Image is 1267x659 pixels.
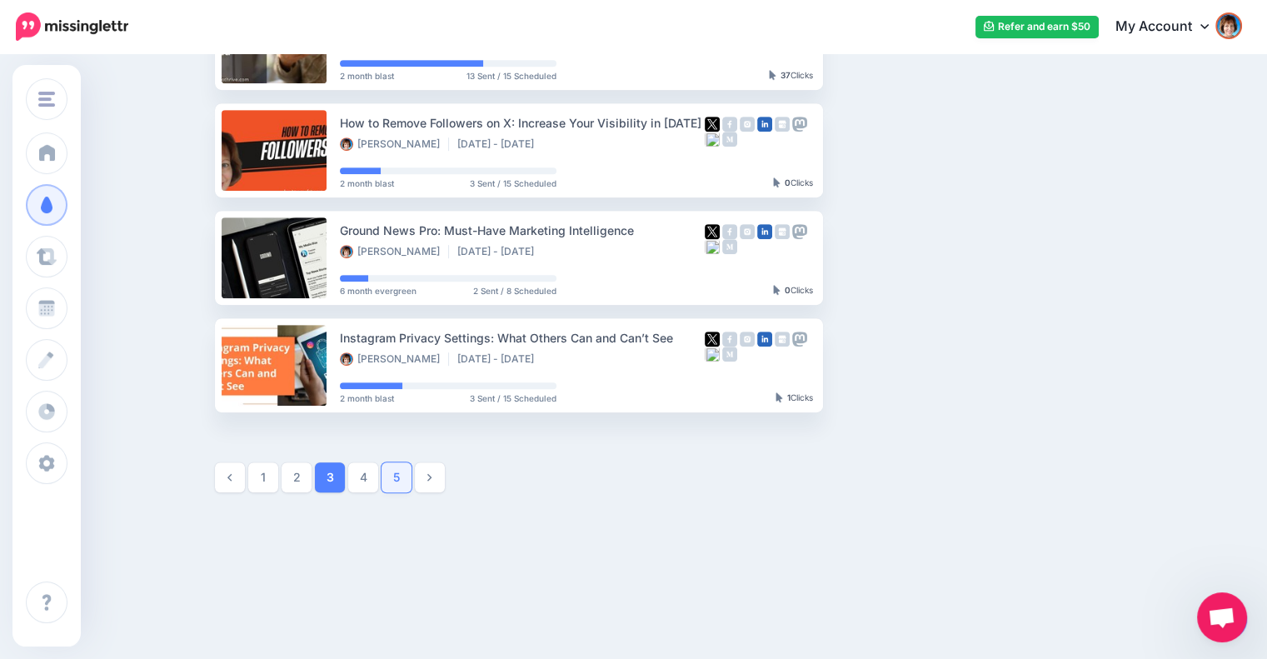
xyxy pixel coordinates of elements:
[722,332,737,347] img: facebook-grey-square.png
[340,113,705,132] div: How to Remove Followers on X: Increase Your Visibility in [DATE]
[470,394,556,402] span: 3 Sent / 15 Scheduled
[457,352,542,366] li: [DATE] - [DATE]
[769,71,813,81] div: Clicks
[722,117,737,132] img: facebook-grey-square.png
[722,132,737,147] img: medium-grey-square.png
[792,117,807,132] img: mastodon-grey-square.png
[773,285,781,295] img: pointer-grey-darker.png
[705,117,720,132] img: twitter-square.png
[340,328,705,347] div: Instagram Privacy Settings: What Others Can and Can’t See
[340,72,394,80] span: 2 month blast
[722,239,737,254] img: medium-grey-square.png
[340,221,705,240] div: Ground News Pro: Must-Have Marketing Intelligence
[473,287,556,295] span: 2 Sent / 8 Scheduled
[340,245,449,258] li: [PERSON_NAME]
[38,92,55,107] img: menu.png
[773,178,813,188] div: Clicks
[740,117,755,132] img: instagram-grey-square.png
[787,392,791,402] b: 1
[769,70,776,80] img: pointer-grey-darker.png
[775,332,790,347] img: google_business-grey-square.png
[340,137,449,151] li: [PERSON_NAME]
[457,245,542,258] li: [DATE] - [DATE]
[705,132,720,147] img: bluesky-grey-square.png
[757,332,772,347] img: linkedin-square.png
[705,347,720,362] img: bluesky-grey-square.png
[773,177,781,187] img: pointer-grey-darker.png
[705,239,720,254] img: bluesky-grey-square.png
[757,224,772,239] img: linkedin-square.png
[327,472,334,483] strong: 3
[785,285,791,295] b: 0
[740,332,755,347] img: instagram-grey-square.png
[348,462,378,492] a: 4
[722,347,737,362] img: medium-grey-square.png
[466,72,556,80] span: 13 Sent / 15 Scheduled
[792,332,807,347] img: mastodon-grey-square.png
[16,12,128,41] img: Missinglettr
[785,177,791,187] b: 0
[340,287,417,295] span: 6 month evergreen
[340,352,449,366] li: [PERSON_NAME]
[382,462,412,492] a: 5
[722,224,737,239] img: facebook-grey-square.png
[248,462,278,492] a: 1
[740,224,755,239] img: instagram-grey-square.png
[457,137,542,151] li: [DATE] - [DATE]
[781,70,791,80] b: 37
[1099,7,1242,47] a: My Account
[705,224,720,239] img: twitter-square.png
[757,117,772,132] img: linkedin-square.png
[340,179,394,187] span: 2 month blast
[792,224,807,239] img: mastodon-grey-square.png
[705,332,720,347] img: twitter-square.png
[775,117,790,132] img: google_business-grey-square.png
[775,224,790,239] img: google_business-grey-square.png
[773,286,813,296] div: Clicks
[1197,592,1247,642] a: Open chat
[282,462,312,492] a: 2
[470,179,556,187] span: 3 Sent / 15 Scheduled
[776,393,813,403] div: Clicks
[975,16,1099,38] a: Refer and earn $50
[340,394,394,402] span: 2 month blast
[776,392,783,402] img: pointer-grey-darker.png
